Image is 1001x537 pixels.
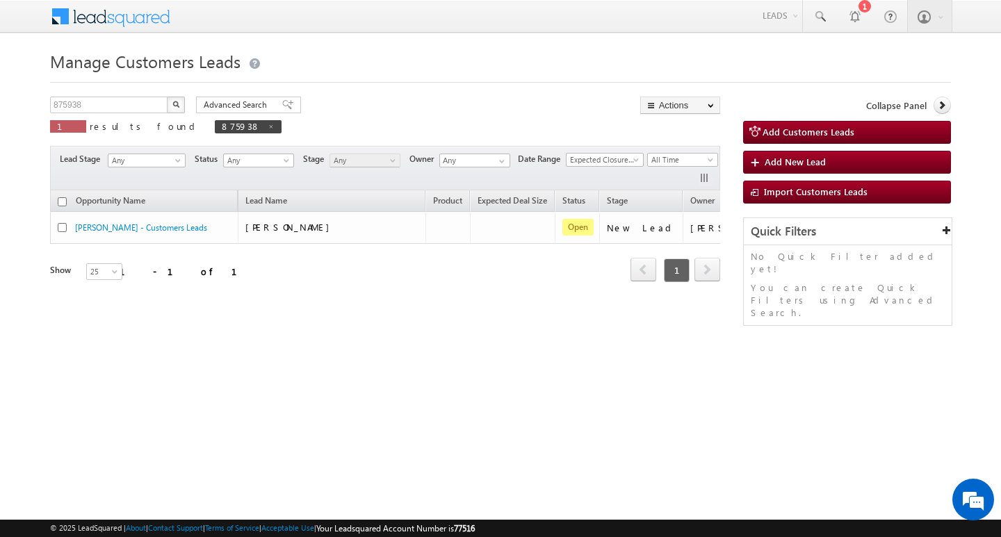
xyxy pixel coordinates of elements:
[694,259,720,281] a: next
[454,523,475,534] span: 77516
[630,259,656,281] a: prev
[204,99,271,111] span: Advanced Search
[195,153,223,165] span: Status
[75,222,207,233] a: [PERSON_NAME] - Customers Leads
[640,97,720,114] button: Actions
[261,523,314,532] a: Acceptable Use
[690,222,781,234] div: [PERSON_NAME]
[866,99,927,112] span: Collapse Panel
[607,195,628,206] span: Stage
[148,523,203,532] a: Contact Support
[205,523,259,532] a: Terms of Service
[744,218,952,245] div: Quick Filters
[763,126,854,138] span: Add Customers Leads
[76,195,145,206] span: Opportunity Name
[664,258,690,282] span: 1
[108,154,186,167] a: Any
[330,154,396,167] span: Any
[647,153,718,167] a: All Time
[562,219,594,236] span: Open
[607,222,676,234] div: New Lead
[630,258,656,281] span: prev
[751,281,945,319] p: You can create Quick Filters using Advanced Search.
[238,193,294,211] span: Lead Name
[120,263,254,279] div: 1 - 1 of 1
[224,154,290,167] span: Any
[439,154,510,167] input: Type to Search
[555,193,592,211] a: Status
[478,195,547,206] span: Expected Deal Size
[126,523,146,532] a: About
[765,156,826,167] span: Add New Lead
[90,120,200,132] span: results found
[518,153,566,165] span: Date Range
[648,154,714,166] span: All Time
[86,263,122,280] a: 25
[50,264,75,276] div: Show
[223,154,294,167] a: Any
[303,153,329,165] span: Stage
[87,265,124,278] span: 25
[764,185,868,197] span: Import Customers Leads
[433,195,462,206] span: Product
[57,120,79,132] span: 1
[60,153,106,165] span: Lead Stage
[222,120,261,132] span: 875938
[316,523,475,534] span: Your Leadsquared Account Number is
[567,154,639,166] span: Expected Closure Date
[245,221,336,233] span: [PERSON_NAME]
[108,154,181,167] span: Any
[566,153,644,167] a: Expected Closure Date
[172,101,179,108] img: Search
[491,154,509,168] a: Show All Items
[690,195,715,206] span: Owner
[58,197,67,206] input: Check all records
[69,193,152,211] a: Opportunity Name
[50,522,475,535] span: © 2025 LeadSquared | | | | |
[694,258,720,281] span: next
[50,50,241,72] span: Manage Customers Leads
[751,250,945,275] p: No Quick Filter added yet!
[471,193,554,211] a: Expected Deal Size
[329,154,400,167] a: Any
[409,153,439,165] span: Owner
[600,193,635,211] a: Stage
